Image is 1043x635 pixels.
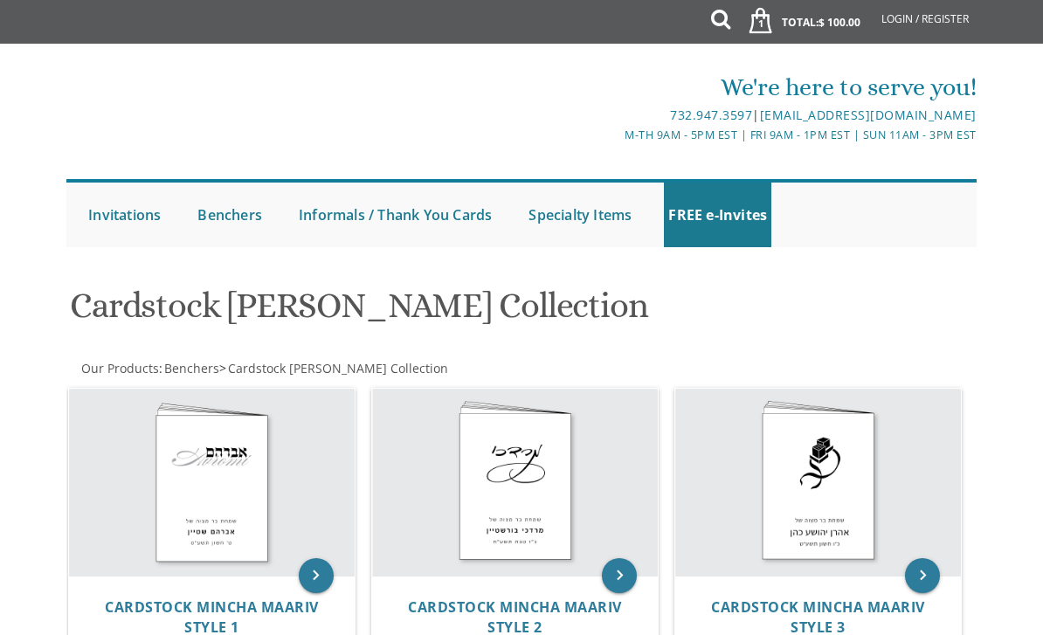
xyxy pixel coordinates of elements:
a: Invitations [84,183,165,247]
div: M-Th 9am - 5pm EST | Fri 9am - 1pm EST | Sun 11am - 3pm EST [370,126,977,144]
img: Cardstock Mincha Maariv Style 1 [69,389,355,576]
a: Benchers [193,183,266,247]
a: keyboard_arrow_right [905,558,940,593]
a: keyboard_arrow_right [602,558,637,593]
div: : [66,360,977,377]
div: We're here to serve you! [370,70,977,105]
a: Specialty Items [524,183,636,247]
a: Informals / Thank You Cards [294,183,496,247]
span: $ 100.00 [819,15,860,30]
a: keyboard_arrow_right [299,558,334,593]
span: > [219,360,448,376]
a: Cardstock [PERSON_NAME] Collection [226,360,448,376]
a: 732.947.3597 [670,107,752,123]
a: Our Products [79,360,159,376]
img: Cardstock Mincha Maariv Style 2 [372,389,658,576]
h1: Cardstock [PERSON_NAME] Collection [70,286,972,338]
a: [EMAIL_ADDRESS][DOMAIN_NAME] [760,107,977,123]
a: FREE e-Invites [664,183,771,247]
span: 1 [751,17,770,31]
a: Benchers [162,360,219,376]
span: Benchers [164,360,219,376]
img: Cardstock Mincha Maariv Style 3 [675,389,961,576]
div: | [370,105,977,126]
span: Cardstock [PERSON_NAME] Collection [228,360,448,376]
